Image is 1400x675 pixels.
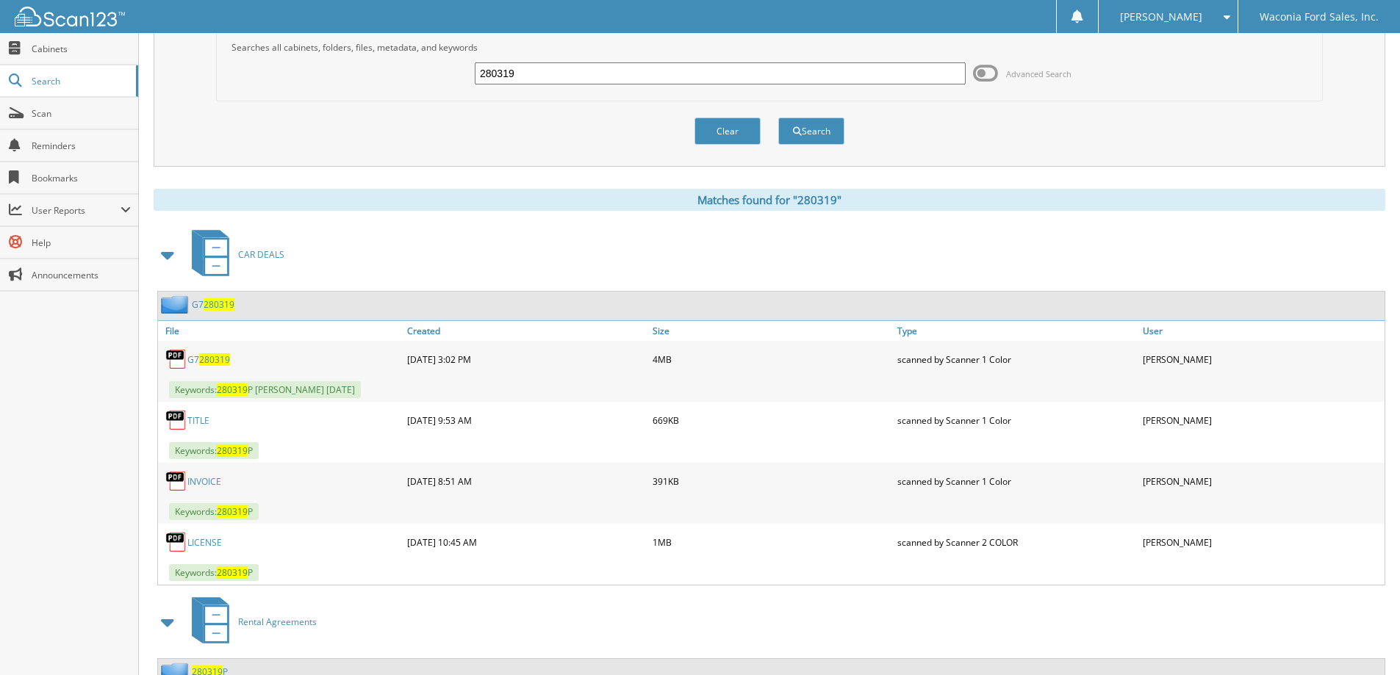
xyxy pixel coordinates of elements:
div: Matches found for "280319" [154,189,1385,211]
span: Announcements [32,269,131,281]
a: Size [649,321,894,341]
div: 391KB [649,466,894,496]
span: 280319 [199,353,230,366]
span: Keywords: P [169,442,259,459]
div: scanned by Scanner 1 Color [894,344,1139,374]
div: [DATE] 10:45 AM [403,527,649,557]
div: [DATE] 3:02 PM [403,344,649,374]
button: Clear [694,118,761,145]
a: Type [894,321,1139,341]
a: File [158,321,403,341]
iframe: Chat Widget [1327,604,1400,675]
a: G7280319 [192,298,234,311]
div: [PERSON_NAME] [1139,466,1385,496]
span: Reminders [32,140,131,152]
div: scanned by Scanner 1 Color [894,405,1139,435]
span: 280319 [217,383,248,396]
div: 669KB [649,405,894,435]
div: 4MB [649,344,894,374]
div: scanned by Scanner 2 COLOR [894,527,1139,557]
a: Rental Agreements [183,593,317,651]
img: PDF.png [165,409,187,431]
span: Scan [32,107,131,120]
a: Created [403,321,649,341]
img: scan123-logo-white.svg [15,7,125,26]
span: Cabinets [32,43,131,55]
span: Keywords: P [169,503,259,520]
span: Advanced Search [1006,68,1071,79]
div: [PERSON_NAME] [1139,344,1385,374]
img: PDF.png [165,470,187,492]
div: [DATE] 9:53 AM [403,405,649,435]
div: scanned by Scanner 1 Color [894,466,1139,496]
span: [PERSON_NAME] [1120,12,1202,21]
span: Bookmarks [32,172,131,184]
button: Search [778,118,844,145]
a: INVOICE [187,475,221,488]
div: [PERSON_NAME] [1139,405,1385,435]
span: 280319 [217,444,248,457]
a: LICENSE [187,536,222,549]
div: 1MB [649,527,894,557]
img: PDF.png [165,531,187,553]
a: CAR DEALS [183,225,284,284]
div: [PERSON_NAME] [1139,527,1385,557]
span: CAR DEALS [238,248,284,261]
span: Help [32,237,131,249]
span: 280319 [204,298,234,311]
a: TITLE [187,414,209,427]
span: Rental Agreements [238,616,317,628]
span: Keywords: P [PERSON_NAME] [DATE] [169,381,361,398]
span: Search [32,75,129,87]
a: User [1139,321,1385,341]
span: 280319 [217,566,248,579]
span: Keywords: P [169,564,259,581]
img: PDF.png [165,348,187,370]
span: 280319 [217,505,248,518]
a: G7280319 [187,353,230,366]
span: User Reports [32,204,121,217]
span: Waconia Ford Sales, Inc. [1260,12,1379,21]
div: [DATE] 8:51 AM [403,466,649,496]
div: Searches all cabinets, folders, files, metadata, and keywords [224,41,1315,54]
img: folder2.png [161,295,192,314]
